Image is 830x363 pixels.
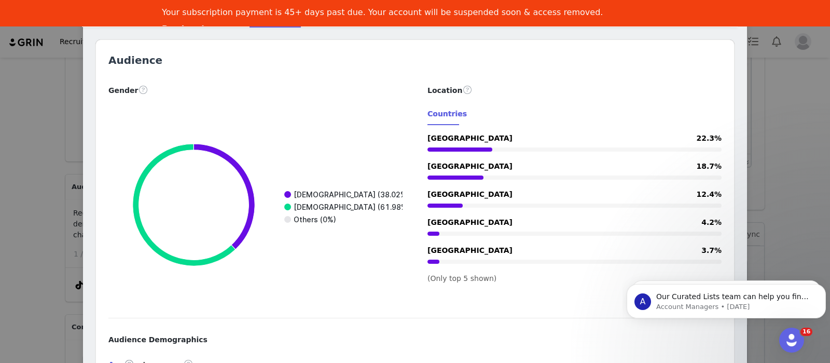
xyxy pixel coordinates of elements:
[622,262,830,335] iframe: Intercom notifications message
[701,217,722,228] span: 4.2%
[427,274,496,283] span: (Only top 5 shown)
[162,7,603,18] div: Your subscription payment is 45+ days past due. Your account will be suspended soon & access remo...
[427,190,513,198] span: [GEOGRAPHIC_DATA]
[108,334,722,345] div: Audience Demographics
[108,52,722,68] h2: Audience
[294,215,336,224] text: Others (0%)
[108,84,403,96] div: Gender
[294,203,410,211] text: [DEMOGRAPHIC_DATA] (61.98%)
[427,102,467,126] div: Countries
[427,218,513,226] span: [GEOGRAPHIC_DATA]
[800,328,812,336] span: 16
[701,245,722,256] span: 3.7%
[427,162,513,170] span: [GEOGRAPHIC_DATA]
[779,328,804,353] iframe: Intercom live chat
[427,134,513,142] span: [GEOGRAPHIC_DATA]
[427,84,722,96] div: Location
[8,8,426,20] body: Rich Text Area. Press ALT-0 for help.
[294,190,409,199] text: [DEMOGRAPHIC_DATA] (38.02%)
[427,246,513,254] span: [GEOGRAPHIC_DATA]
[696,189,722,200] span: 12.4%
[696,133,722,144] span: 22.3%
[162,24,220,35] a: Pay Invoices
[696,161,722,172] span: 18.7%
